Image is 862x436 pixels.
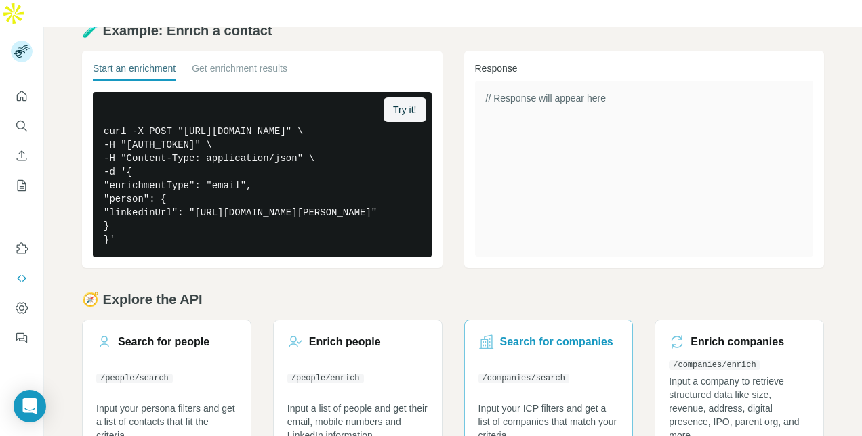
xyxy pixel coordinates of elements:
pre: curl -X POST "[URL][DOMAIN_NAME]" \ -H "[AUTH_TOKEN]" \ -H "Content-Type: application/json" \ -d ... [93,92,432,257]
span: // Response will appear here [486,93,606,104]
button: Dashboard [11,296,33,320]
button: Use Surfe on LinkedIn [11,236,33,261]
button: Quick start [11,84,33,108]
code: /companies/enrich [669,360,760,370]
code: /companies/search [478,374,569,383]
button: Try it! [384,97,426,122]
h3: Search for people [118,334,209,350]
button: Use Surfe API [11,266,33,290]
button: Feedback [11,326,33,350]
h3: Search for companies [500,334,613,350]
div: Open Intercom Messenger [14,390,46,422]
code: /people/enrich [287,374,364,383]
span: Try it! [393,103,416,116]
h3: Enrich companies [691,334,784,350]
h2: 🧪 Example: Enrich a contact [82,21,824,40]
button: Get enrichment results [192,62,287,81]
code: /people/search [96,374,173,383]
h3: Enrich people [309,334,381,350]
button: My lists [11,173,33,198]
button: Search [11,114,33,138]
h3: Response [475,62,814,75]
button: Enrich CSV [11,144,33,168]
button: Start an enrichment [93,62,176,81]
h2: 🧭 Explore the API [82,290,824,309]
